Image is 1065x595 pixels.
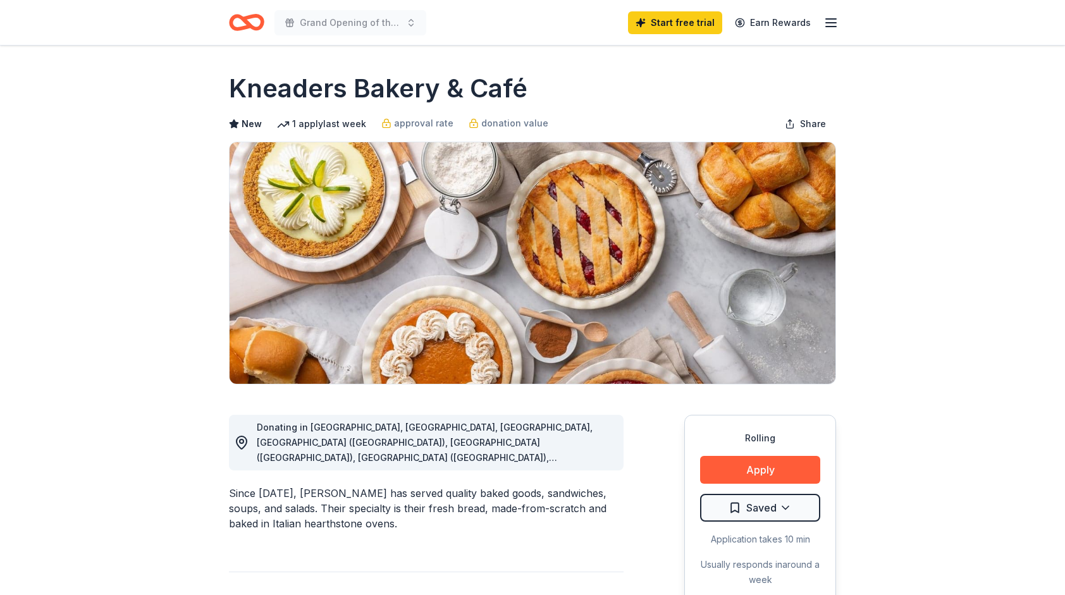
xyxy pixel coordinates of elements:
a: Earn Rewards [727,11,818,34]
button: Saved [700,494,820,522]
div: Rolling [700,431,820,446]
button: Share [775,111,836,137]
a: donation value [469,116,548,131]
div: Since [DATE], [PERSON_NAME] has served quality baked goods, sandwiches, soups, and salads. Their ... [229,486,624,531]
span: donation value [481,116,548,131]
a: Start free trial [628,11,722,34]
button: Grand Opening of the Credit One Bank Family Navigation Center [274,10,426,35]
img: Image for Kneaders Bakery & Café [230,142,835,384]
a: approval rate [381,116,453,131]
button: Apply [700,456,820,484]
span: Saved [746,500,777,516]
div: 1 apply last week [277,116,366,132]
span: Grand Opening of the Credit One Bank Family Navigation Center [300,15,401,30]
h1: Kneaders Bakery & Café [229,71,527,106]
div: Application takes 10 min [700,532,820,547]
span: Donating in [GEOGRAPHIC_DATA], [GEOGRAPHIC_DATA], [GEOGRAPHIC_DATA], [GEOGRAPHIC_DATA] ([GEOGRAPH... [257,422,593,478]
div: Usually responds in around a week [700,557,820,587]
span: approval rate [394,116,453,131]
span: New [242,116,262,132]
a: Home [229,8,264,37]
span: Share [800,116,826,132]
